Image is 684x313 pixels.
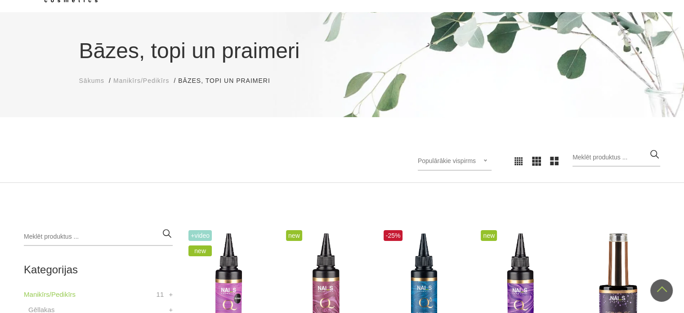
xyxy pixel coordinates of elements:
span: 11 [156,289,164,300]
span: new [188,245,212,256]
span: -25% [384,230,403,241]
h2: Kategorijas [24,264,173,276]
a: Sākums [79,76,105,86]
span: Populārākie vispirms [418,157,476,164]
span: Manikīrs/Pedikīrs [113,77,169,84]
a: + [169,289,173,300]
a: Manikīrs/Pedikīrs [24,289,76,300]
a: Manikīrs/Pedikīrs [113,76,169,86]
span: Sākums [79,77,105,84]
span: new [481,230,497,241]
span: new [286,230,302,241]
input: Meklēt produktus ... [572,149,660,167]
h1: Bāzes, topi un praimeri [79,35,605,67]
input: Meklēt produktus ... [24,228,173,246]
span: +Video [188,230,212,241]
li: Bāzes, topi un praimeri [178,76,279,86]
